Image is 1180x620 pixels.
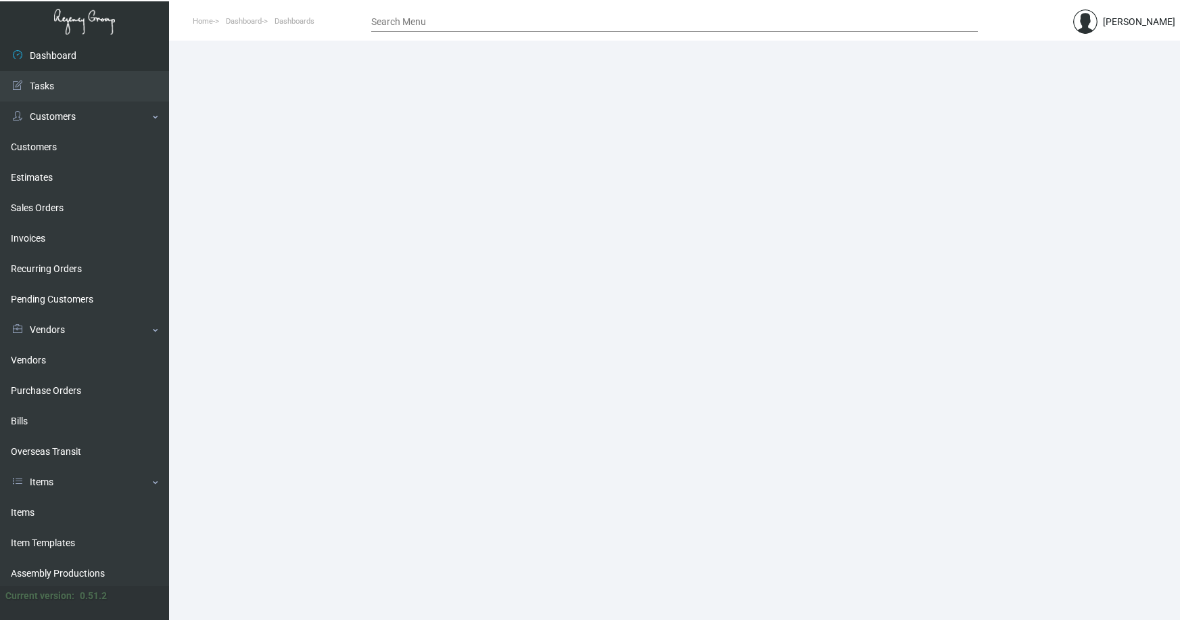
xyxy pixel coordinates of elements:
[193,17,213,26] span: Home
[226,17,262,26] span: Dashboard
[1103,15,1175,29] div: [PERSON_NAME]
[80,589,107,603] div: 0.51.2
[1073,9,1098,34] img: admin@bootstrapmaster.com
[275,17,314,26] span: Dashboards
[5,589,74,603] div: Current version:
